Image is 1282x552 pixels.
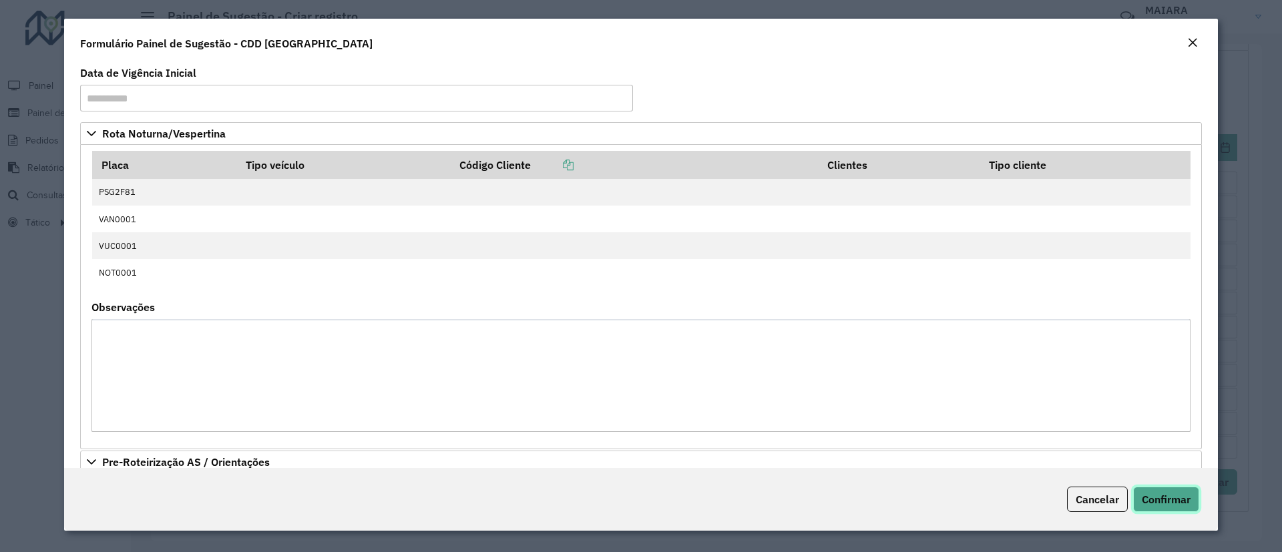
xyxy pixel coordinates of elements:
th: Tipo cliente [980,151,1191,179]
label: Observações [91,299,155,315]
a: Pre-Roteirização AS / Orientações [80,451,1202,473]
td: PSG2F81 [92,179,237,206]
td: VUC0001 [92,232,237,259]
td: NOT0001 [92,259,237,286]
th: Clientes [818,151,980,179]
em: Fechar [1187,37,1198,48]
th: Código Cliente [450,151,818,179]
button: Confirmar [1133,487,1199,512]
td: VAN0001 [92,206,237,232]
button: Cancelar [1067,487,1128,512]
span: Confirmar [1142,493,1191,506]
a: Rota Noturna/Vespertina [80,122,1202,145]
label: Data de Vigência Inicial [80,65,196,81]
a: Copiar [531,158,574,172]
span: Rota Noturna/Vespertina [102,128,226,139]
th: Placa [92,151,237,179]
h4: Formulário Painel de Sugestão - CDD [GEOGRAPHIC_DATA] [80,35,373,51]
th: Tipo veículo [236,151,450,179]
span: Cancelar [1076,493,1119,506]
span: Pre-Roteirização AS / Orientações [102,457,270,467]
div: Rota Noturna/Vespertina [80,145,1202,449]
button: Close [1183,35,1202,52]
